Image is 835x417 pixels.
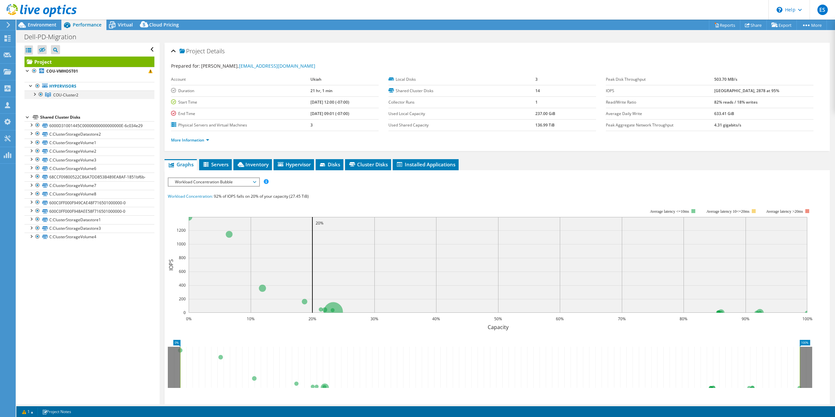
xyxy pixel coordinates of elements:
a: 600C0FF000F948AEE58F716501000000-0 [24,207,154,215]
a: [EMAIL_ADDRESS][DOMAIN_NAME] [239,63,315,69]
text: Capacity [487,324,509,331]
a: C:ClusterStorageDatastore3 [24,224,154,233]
h1: Dell-PD-Migration [21,33,87,41]
b: 237.00 GiB [535,111,555,116]
text: IOPS [167,259,175,271]
text: 50% [494,316,502,322]
a: 6000D31001445C00000000000000000E-6c034e29 [24,121,154,130]
text: 600 [179,269,186,274]
b: 3 [535,76,538,82]
span: 92% of IOPS falls on 20% of your capacity (27.45 TiB) [214,193,309,199]
b: 503.70 MB/s [714,76,737,82]
text: 20% [308,316,316,322]
a: C:ClusterStorageVolume4 [24,233,154,241]
b: Ukiah [310,76,322,82]
a: C:ClusterStorageVolume6 [24,164,154,173]
a: C:ClusterStorageVolume2 [24,147,154,156]
span: Cluster Disks [348,161,388,168]
text: 90% [742,316,749,322]
span: Disks [319,161,340,168]
label: Average Daily Write [606,110,714,117]
text: Average latency >20ms [766,209,803,214]
span: Hypervisor [277,161,311,168]
b: 14 [535,88,540,93]
label: Duration [171,88,310,94]
b: 3 [310,122,313,128]
label: Peak Aggregate Network Throughput [606,122,714,128]
a: More [796,20,827,30]
label: Used Shared Capacity [388,122,535,128]
span: Inventory [237,161,269,168]
label: Physical Servers and Virtual Machines [171,122,310,128]
span: Performance [73,22,102,28]
span: Environment [28,22,56,28]
span: Project [180,48,205,55]
a: C:ClusterStorageVolume3 [24,156,154,164]
a: C:ClusterStorageDatastore1 [24,215,154,224]
text: 1200 [177,227,186,233]
span: Workload Concentration Bubble [172,178,256,186]
a: Project Notes [38,408,76,416]
a: C:ClusterStorageVolume7 [24,181,154,190]
text: 0% [186,316,191,322]
div: Shared Cluster Disks [40,113,154,121]
b: 1 [535,99,538,105]
a: Hypervisors [24,82,154,91]
a: 1 [18,408,38,416]
text: 70% [618,316,626,322]
b: [DATE] 09:01 (-07:00) [310,111,349,116]
b: 633.41 GiB [714,111,734,116]
text: 0 [183,310,186,315]
a: COU-VMHOST01 [24,67,154,75]
label: Account [171,76,310,83]
a: C:ClusterStorageDatastore2 [24,130,154,138]
label: IOPS [606,88,714,94]
span: Installed Applications [396,161,455,168]
span: Cloud Pricing [149,22,179,28]
label: Peak Disk Throughput [606,76,714,83]
text: 800 [179,255,186,260]
span: [PERSON_NAME], [201,63,315,69]
text: 10% [247,316,255,322]
tspan: Average latency <=10ms [650,209,689,214]
text: 400 [179,282,186,288]
tspan: Average latency 10<=20ms [706,209,749,214]
a: Share [740,20,767,30]
a: Project [24,57,154,67]
a: C:ClusterStorageVolume1 [24,139,154,147]
b: 136.99 TiB [535,122,555,128]
a: More Information [171,137,209,143]
b: COU-VMHOST01 [46,68,78,74]
span: Details [207,47,225,55]
a: Reports [709,20,740,30]
span: ES [817,5,828,15]
label: Start Time [171,99,310,106]
a: 68CCF09800522CB6A7DD853B489EA8AF-1851bf6b- [24,173,154,181]
text: 40% [432,316,440,322]
text: 1000 [177,241,186,247]
svg: \n [777,7,782,13]
text: 20% [316,220,323,226]
label: Local Disks [388,76,535,83]
span: Servers [202,161,228,168]
label: Prepared for: [171,63,200,69]
b: 4.31 gigabits/s [714,122,741,128]
span: Virtual [118,22,133,28]
b: 82% reads / 18% writes [714,99,758,105]
text: 200 [179,296,186,302]
b: [GEOGRAPHIC_DATA], 2878 at 95% [714,88,779,93]
span: Workload Concentration: [168,193,213,199]
b: [DATE] 12:00 (-07:00) [310,99,349,105]
label: Read/Write Ratio [606,99,714,106]
text: 100% [802,316,812,322]
b: 21 hr, 1 min [310,88,333,93]
a: Export [766,20,797,30]
text: 30% [370,316,378,322]
text: 60% [556,316,564,322]
a: C:ClusterStorageVolume8 [24,190,154,198]
label: Collector Runs [388,99,535,106]
text: 80% [680,316,687,322]
a: 600C0FF000F949CAE48F716501000000-0 [24,198,154,207]
label: Shared Cluster Disks [388,88,535,94]
a: COU-Cluster2 [24,91,154,99]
